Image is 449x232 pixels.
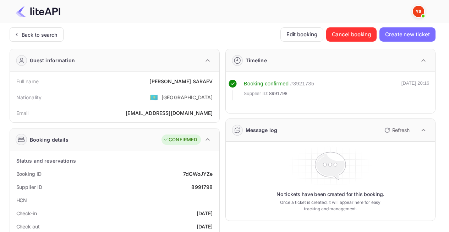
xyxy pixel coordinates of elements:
div: Back to search [22,31,58,38]
div: Supplier ID [16,183,42,191]
p: Refresh [392,126,410,134]
button: Cancel booking [326,27,377,42]
div: [DATE] [197,210,213,217]
div: Check-in [16,210,37,217]
div: Full name [16,78,39,85]
div: Booking confirmed [244,80,289,88]
div: Status and reservations [16,157,76,164]
div: 8991798 [191,183,213,191]
img: LiteAPI Logo [16,6,60,17]
div: Booking details [30,136,69,143]
button: Refresh [380,125,412,136]
div: Guest information [30,57,75,64]
span: United States [150,91,158,104]
button: Create new ticket [379,27,435,42]
span: Supplier ID: [244,90,269,97]
div: # 3921735 [290,80,314,88]
p: No tickets have been created for this booking. [276,191,384,198]
div: HCN [16,196,27,204]
div: [GEOGRAPHIC_DATA] [161,94,213,101]
div: Nationality [16,94,42,101]
div: 7dGWoJYZe [183,170,213,178]
div: [PERSON_NAME] SARAEV [149,78,213,85]
span: 8991798 [269,90,288,97]
div: [EMAIL_ADDRESS][DOMAIN_NAME] [126,109,213,117]
div: Booking ID [16,170,42,178]
div: [DATE] 20:16 [401,80,429,100]
div: Message log [246,126,278,134]
div: Timeline [246,57,267,64]
div: Email [16,109,29,117]
img: Yandex Support [413,6,424,17]
div: [DATE] [197,223,213,230]
p: Once a ticket is created, it will appear here for easy tracking and management. [274,199,387,212]
div: CONFIRMED [163,136,197,143]
div: Check out [16,223,40,230]
button: Edit booking [280,27,323,42]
